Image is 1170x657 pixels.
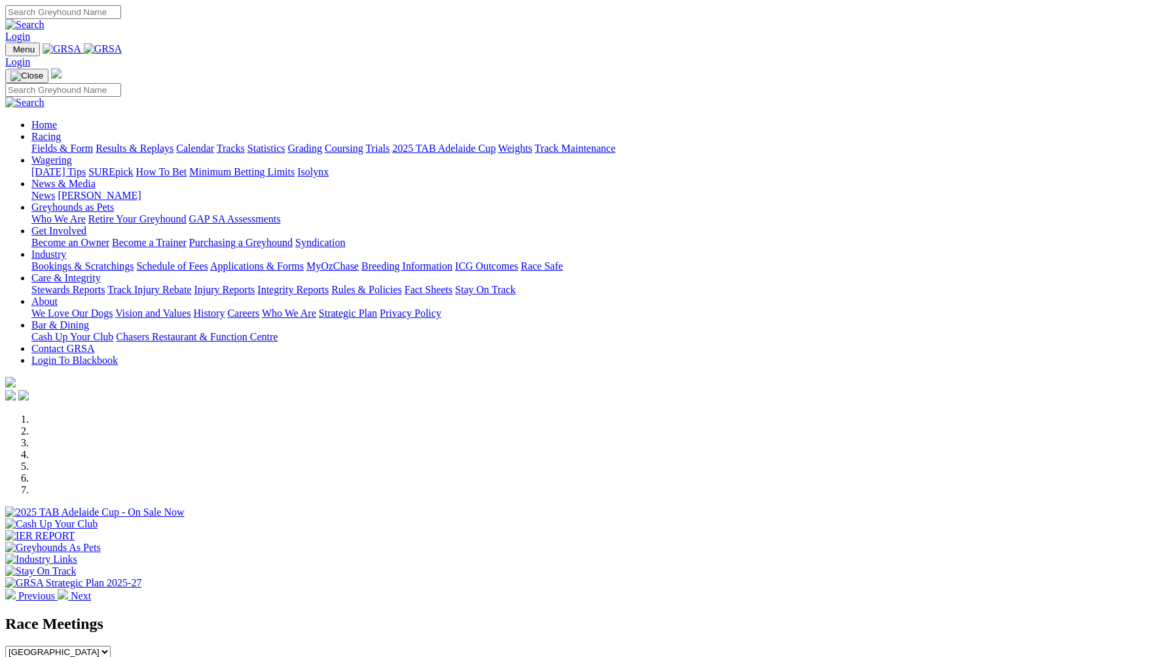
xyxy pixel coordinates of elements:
img: chevron-left-pager-white.svg [5,589,16,599]
img: Cash Up Your Club [5,518,98,530]
a: 2025 TAB Adelaide Cup [392,143,496,154]
a: Calendar [176,143,214,154]
a: Who We Are [262,308,316,319]
img: facebook.svg [5,390,16,400]
a: [DATE] Tips [31,166,86,177]
a: Integrity Reports [257,284,329,295]
a: Coursing [325,143,363,154]
a: We Love Our Dogs [31,308,113,319]
a: Strategic Plan [319,308,377,319]
a: About [31,296,58,307]
a: Stay On Track [455,284,515,295]
a: Become a Trainer [112,237,187,248]
a: News & Media [31,178,96,189]
div: Racing [31,143,1165,154]
button: Toggle navigation [5,69,48,83]
img: logo-grsa-white.png [5,377,16,387]
a: Login To Blackbook [31,355,118,366]
a: Next [58,590,91,601]
span: Previous [18,590,55,601]
a: Become an Owner [31,237,109,248]
img: GRSA [84,43,122,55]
img: GRSA [43,43,81,55]
a: Fact Sheets [405,284,452,295]
a: How To Bet [136,166,187,177]
a: Get Involved [31,225,86,236]
a: [PERSON_NAME] [58,190,141,201]
a: Login [5,31,30,42]
a: Vision and Values [115,308,191,319]
a: Who We Are [31,213,86,224]
a: Statistics [247,143,285,154]
img: twitter.svg [18,390,29,400]
a: Applications & Forms [210,260,304,272]
input: Search [5,83,121,97]
a: Track Injury Rebate [107,284,191,295]
img: logo-grsa-white.png [51,68,62,79]
a: Grading [288,143,322,154]
div: Get Involved [31,237,1165,249]
div: Wagering [31,166,1165,178]
a: Rules & Policies [331,284,402,295]
img: Search [5,97,45,109]
img: chevron-right-pager-white.svg [58,589,68,599]
a: Tracks [217,143,245,154]
button: Toggle navigation [5,43,40,56]
a: Chasers Restaurant & Function Centre [116,331,278,342]
img: IER REPORT [5,530,75,542]
a: Home [31,119,57,130]
img: Search [5,19,45,31]
a: Racing [31,131,61,142]
img: 2025 TAB Adelaide Cup - On Sale Now [5,506,185,518]
div: News & Media [31,190,1165,202]
a: Bar & Dining [31,319,89,330]
a: MyOzChase [306,260,359,272]
div: About [31,308,1165,319]
a: Stewards Reports [31,284,105,295]
a: Schedule of Fees [136,260,208,272]
a: Login [5,56,30,67]
input: Search [5,5,121,19]
a: SUREpick [88,166,133,177]
a: News [31,190,55,201]
img: GRSA Strategic Plan 2025-27 [5,577,141,589]
a: Minimum Betting Limits [189,166,295,177]
a: Race Safe [521,260,562,272]
h2: Race Meetings [5,615,1165,633]
a: Industry [31,249,66,260]
a: Syndication [295,237,345,248]
span: Menu [13,44,35,54]
a: Careers [227,308,259,319]
img: Greyhounds As Pets [5,542,101,554]
a: Track Maintenance [535,143,615,154]
a: Breeding Information [361,260,452,272]
a: Results & Replays [96,143,174,154]
a: Trials [365,143,390,154]
img: Close [10,71,43,81]
a: Weights [498,143,532,154]
div: Greyhounds as Pets [31,213,1165,225]
span: Next [71,590,91,601]
a: Purchasing a Greyhound [189,237,293,248]
a: Greyhounds as Pets [31,202,114,213]
a: Fields & Form [31,143,93,154]
a: Wagering [31,154,72,166]
a: Isolynx [297,166,329,177]
a: ICG Outcomes [455,260,518,272]
a: Cash Up Your Club [31,331,113,342]
a: Contact GRSA [31,343,94,354]
a: Retire Your Greyhound [88,213,187,224]
div: Bar & Dining [31,331,1165,343]
div: Care & Integrity [31,284,1165,296]
a: Care & Integrity [31,272,101,283]
img: Stay On Track [5,565,76,577]
a: Privacy Policy [380,308,441,319]
a: GAP SA Assessments [189,213,281,224]
a: History [193,308,225,319]
img: Industry Links [5,554,77,565]
a: Bookings & Scratchings [31,260,134,272]
div: Industry [31,260,1165,272]
a: Injury Reports [194,284,255,295]
a: Previous [5,590,58,601]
